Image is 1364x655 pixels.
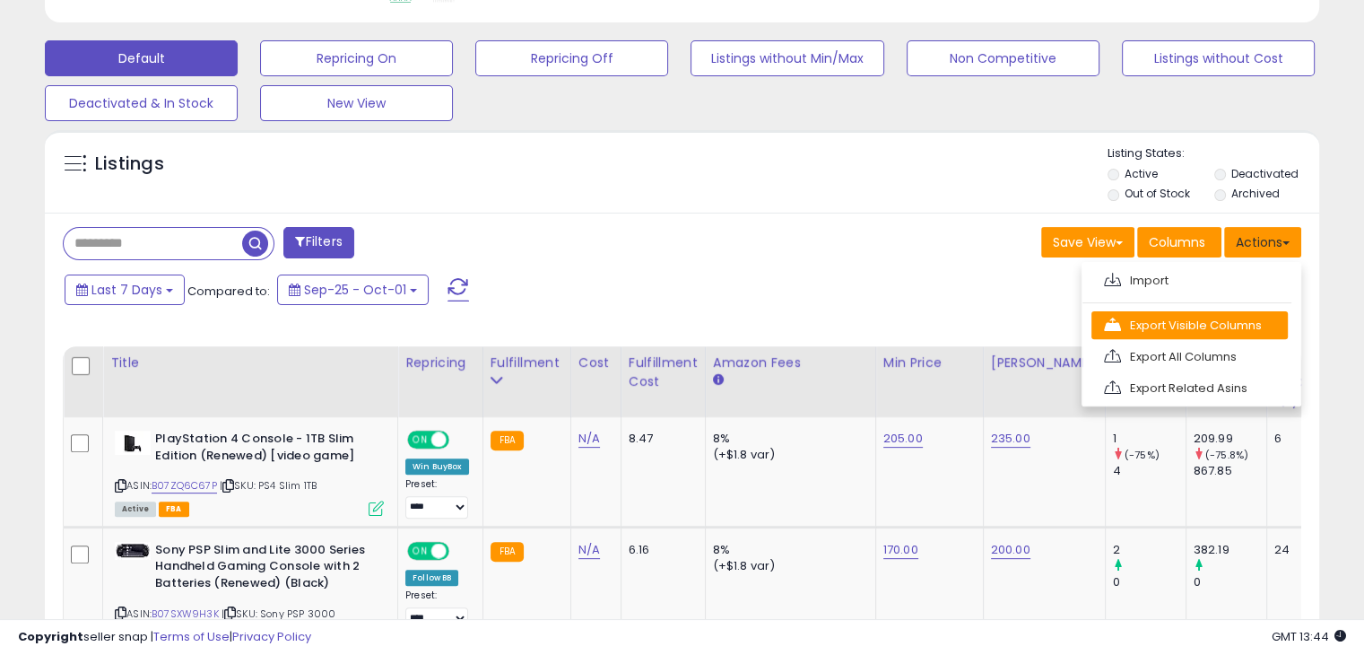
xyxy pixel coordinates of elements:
[883,541,918,559] a: 170.00
[220,478,317,493] span: | SKU: PS4 Slim 1TB
[713,372,724,389] small: Amazon Fees.
[110,354,390,372] div: Title
[491,431,524,450] small: FBA
[1113,574,1186,590] div: 0
[115,502,156,517] span: All listings currently available for purchase on Amazon
[1194,574,1266,590] div: 0
[1137,227,1221,258] button: Columns
[447,543,475,558] span: OFF
[1091,266,1288,294] a: Import
[409,432,431,448] span: ON
[409,543,431,558] span: ON
[232,628,311,645] a: Privacy Policy
[578,354,613,372] div: Cost
[18,628,83,645] strong: Copyright
[115,431,151,455] img: 31tulQiCR5L._SL40_.jpg
[1194,463,1266,479] div: 867.85
[1230,186,1279,201] label: Archived
[155,431,373,468] b: PlayStation 4 Console - 1TB Slim Edition (Renewed) [video game]
[277,275,429,305] button: Sep-25 - Oct-01
[95,152,164,177] h5: Listings
[713,354,868,372] div: Amazon Fees
[1108,145,1319,162] p: Listing States:
[1230,166,1298,181] label: Deactivated
[65,275,185,305] button: Last 7 Days
[405,589,469,630] div: Preset:
[91,281,162,299] span: Last 7 Days
[447,432,475,448] span: OFF
[475,40,668,76] button: Repricing Off
[304,281,406,299] span: Sep-25 - Oct-01
[153,628,230,645] a: Terms of Use
[1205,448,1248,462] small: (-75.8%)
[883,430,923,448] a: 205.00
[1113,431,1186,447] div: 1
[1113,542,1186,558] div: 2
[629,542,691,558] div: 6.16
[18,629,311,646] div: seller snap | |
[45,40,238,76] button: Default
[1091,343,1288,371] a: Export All Columns
[629,431,691,447] div: 8.47
[1274,431,1302,447] div: 6
[578,430,600,448] a: N/A
[1274,542,1302,558] div: 24
[405,354,475,372] div: Repricing
[713,542,862,558] div: 8%
[1224,227,1301,258] button: Actions
[187,283,270,300] span: Compared to:
[1113,463,1186,479] div: 4
[991,430,1030,448] a: 235.00
[115,542,151,560] img: 31WdHJIACHL._SL40_.jpg
[713,558,862,574] div: (+$1.8 var)
[1041,227,1134,258] button: Save View
[907,40,1099,76] button: Non Competitive
[1194,431,1266,447] div: 209.99
[1122,40,1315,76] button: Listings without Cost
[45,85,238,121] button: Deactivated & In Stock
[713,447,862,463] div: (+$1.8 var)
[991,354,1098,372] div: [PERSON_NAME]
[115,431,384,514] div: ASIN:
[1125,186,1190,201] label: Out of Stock
[152,478,217,493] a: B07ZQ6C67P
[283,227,353,258] button: Filters
[405,570,458,586] div: Follow BB
[405,458,469,475] div: Win BuyBox
[883,354,976,372] div: Min Price
[1272,628,1346,645] span: 2025-10-9 13:44 GMT
[713,431,862,447] div: 8%
[1194,542,1266,558] div: 382.19
[629,354,698,391] div: Fulfillment Cost
[260,40,453,76] button: Repricing On
[1091,374,1288,402] a: Export Related Asins
[1091,311,1288,339] a: Export Visible Columns
[1125,166,1158,181] label: Active
[991,541,1030,559] a: 200.00
[155,542,373,597] b: Sony PSP Slim and Lite 3000 Series Handheld Gaming Console with 2 Batteries (Renewed) (Black)
[1149,233,1205,251] span: Columns
[260,85,453,121] button: New View
[405,478,469,519] div: Preset:
[578,541,600,559] a: N/A
[159,502,189,517] span: FBA
[691,40,883,76] button: Listings without Min/Max
[491,542,524,562] small: FBA
[1125,448,1160,462] small: (-75%)
[491,354,563,372] div: Fulfillment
